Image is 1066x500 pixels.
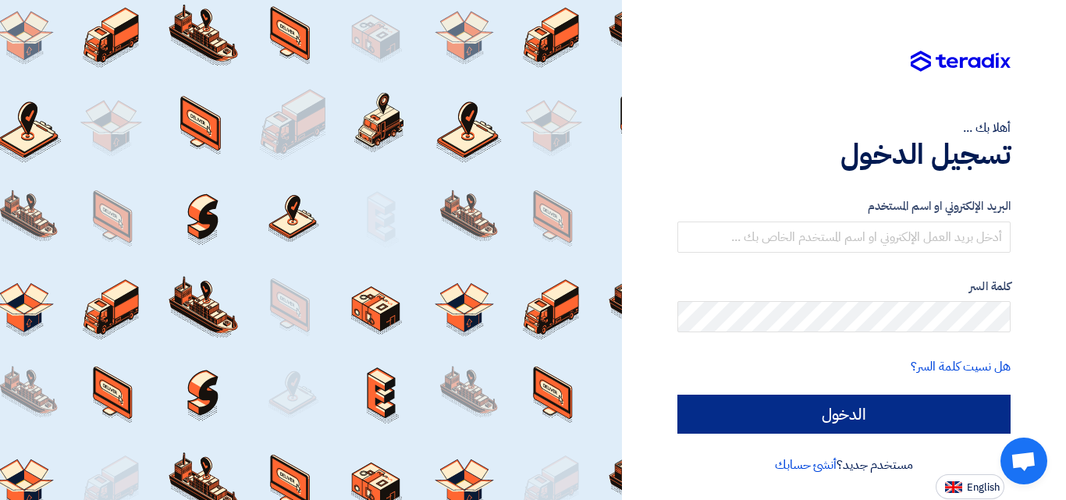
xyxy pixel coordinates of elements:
[677,222,1011,253] input: أدخل بريد العمل الإلكتروني او اسم المستخدم الخاص بك ...
[677,119,1011,137] div: أهلا بك ...
[936,474,1004,499] button: English
[677,395,1011,434] input: الدخول
[677,278,1011,296] label: كلمة السر
[967,482,1000,493] span: English
[677,137,1011,172] h1: تسجيل الدخول
[677,456,1011,474] div: مستخدم جديد؟
[911,357,1011,376] a: هل نسيت كلمة السر؟
[677,197,1011,215] label: البريد الإلكتروني او اسم المستخدم
[775,456,837,474] a: أنشئ حسابك
[945,481,962,493] img: en-US.png
[911,51,1011,73] img: Teradix logo
[1000,438,1047,484] div: Open chat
